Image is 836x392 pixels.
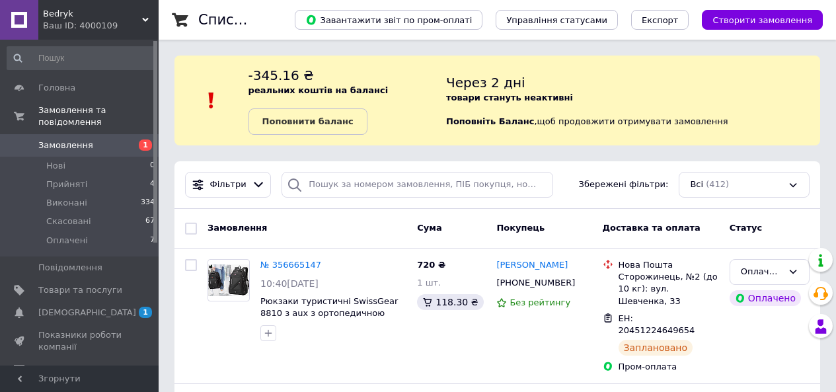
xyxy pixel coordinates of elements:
span: Доставка та оплата [603,223,701,233]
span: 7 [150,235,155,247]
span: Замовлення [38,139,93,151]
div: Оплачено [730,290,801,306]
span: Статус [730,223,763,233]
span: -345.16 ₴ [248,67,314,83]
span: Управління статусами [506,15,607,25]
div: Заплановано [619,340,693,356]
span: Завантажити звіт по пром-оплаті [305,14,472,26]
b: товари стануть неактивні [446,93,573,102]
a: Рюкзаки туристичні SwissGear 8810 з aux з ортопедичною спинкою дорожні рюкзаки для ноутбука на 33... [260,296,400,343]
b: Поповнити баланс [262,116,354,126]
button: Експорт [631,10,689,30]
span: Прийняті [46,178,87,190]
span: Оплачені [46,235,88,247]
span: Збережені фільтри: [579,178,669,191]
b: реальних коштів на балансі [248,85,389,95]
span: Всі [690,178,703,191]
a: № 356665147 [260,260,321,270]
img: :exclamation: [202,91,221,110]
span: [DEMOGRAPHIC_DATA] [38,307,136,319]
span: 1 [139,307,152,318]
span: Виконані [46,197,87,209]
span: Покупець [496,223,545,233]
div: Нова Пошта [619,259,719,271]
span: Створити замовлення [712,15,812,25]
span: 10:40[DATE] [260,278,319,289]
span: Cума [417,223,441,233]
span: Показники роботи компанії [38,329,122,353]
span: 0 [150,160,155,172]
b: Поповніть Баланс [446,116,534,126]
div: [PHONE_NUMBER] [494,274,578,292]
span: Bedryk [43,8,142,20]
h1: Список замовлень [198,12,332,28]
a: Фото товару [208,259,250,301]
span: Нові [46,160,65,172]
span: Експорт [642,15,679,25]
span: 720 ₴ [417,260,445,270]
input: Пошук [7,46,156,70]
span: Товари та послуги [38,284,122,296]
img: Фото товару [208,264,249,296]
span: Повідомлення [38,262,102,274]
span: Відгуки [38,364,73,376]
span: (412) [706,179,729,189]
span: Головна [38,82,75,94]
button: Управління статусами [496,10,618,30]
span: 67 [145,216,155,227]
a: Створити замовлення [689,15,823,24]
span: ЕН: 20451224649654 [619,313,695,336]
span: 4 [150,178,155,190]
div: Оплачено [741,265,782,279]
span: Замовлення [208,223,267,233]
span: Через 2 дні [446,75,525,91]
a: Поповнити баланс [248,108,367,135]
button: Створити замовлення [702,10,823,30]
div: , щоб продовжити отримувати замовлення [446,66,820,135]
span: Замовлення та повідомлення [38,104,159,128]
button: Завантажити звіт по пром-оплаті [295,10,482,30]
a: [PERSON_NAME] [496,259,568,272]
div: Ваш ID: 4000109 [43,20,159,32]
span: Фільтри [210,178,247,191]
div: 118.30 ₴ [417,294,483,310]
span: Без рейтингу [510,297,570,307]
input: Пошук за номером замовлення, ПІБ покупця, номером телефону, Email, номером накладної [282,172,553,198]
div: Сторожинець, №2 (до 10 кг): вул. Шевченка, 33 [619,271,719,307]
span: 334 [141,197,155,209]
span: Скасовані [46,216,91,227]
div: Пром-оплата [619,361,719,373]
span: 1 шт. [417,278,441,288]
span: 1 [139,139,152,151]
